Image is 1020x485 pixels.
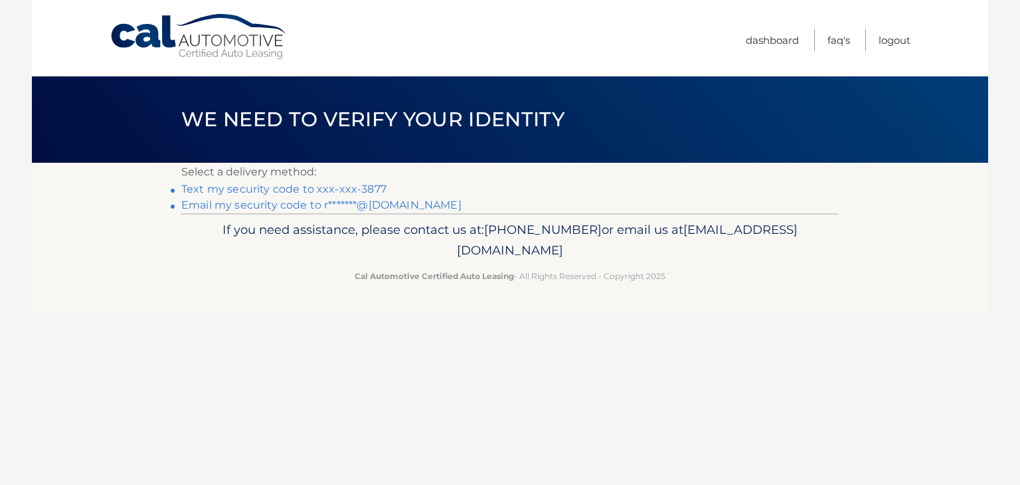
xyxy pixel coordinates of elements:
[181,199,462,211] a: Email my security code to r*******@[DOMAIN_NAME]
[879,29,910,51] a: Logout
[190,219,830,262] p: If you need assistance, please contact us at: or email us at
[746,29,799,51] a: Dashboard
[181,163,839,181] p: Select a delivery method:
[484,222,602,237] span: [PHONE_NUMBER]
[827,29,850,51] a: FAQ's
[110,13,289,60] a: Cal Automotive
[181,183,386,195] a: Text my security code to xxx-xxx-3877
[355,271,514,281] strong: Cal Automotive Certified Auto Leasing
[181,107,564,132] span: We need to verify your identity
[190,269,830,283] p: - All Rights Reserved - Copyright 2025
